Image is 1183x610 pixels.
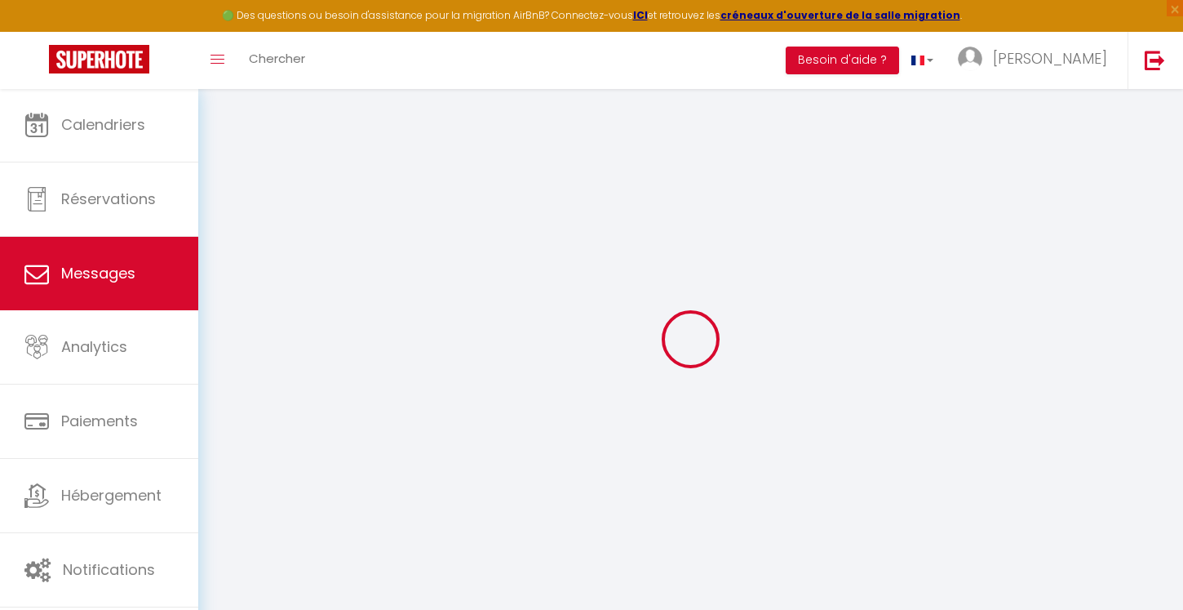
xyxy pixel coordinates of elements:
[61,336,127,357] span: Analytics
[633,8,648,22] a: ICI
[786,47,899,74] button: Besoin d'aide ?
[61,411,138,431] span: Paiements
[249,50,305,67] span: Chercher
[61,263,135,283] span: Messages
[958,47,982,71] img: ...
[61,189,156,209] span: Réservations
[720,8,960,22] a: créneaux d'ouverture de la salle migration
[61,485,162,505] span: Hébergement
[63,559,155,580] span: Notifications
[61,114,145,135] span: Calendriers
[946,32,1128,89] a: ... [PERSON_NAME]
[237,32,317,89] a: Chercher
[49,45,149,73] img: Super Booking
[1114,537,1171,598] iframe: Chat
[1145,50,1165,70] img: logout
[993,48,1107,69] span: [PERSON_NAME]
[13,7,62,56] button: Ouvrir le widget de chat LiveChat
